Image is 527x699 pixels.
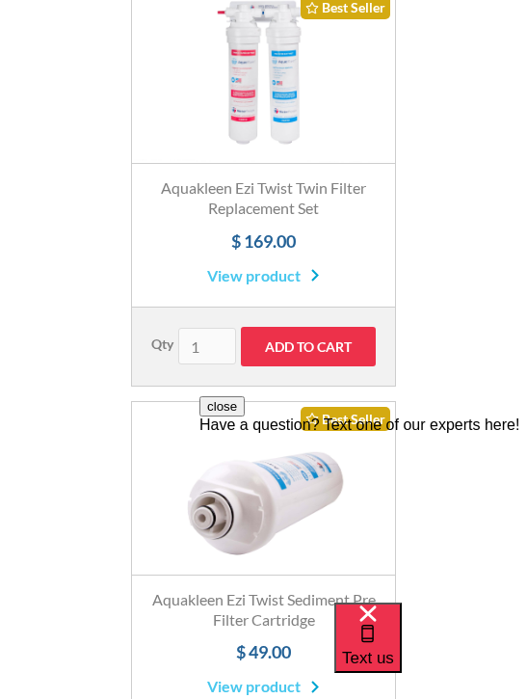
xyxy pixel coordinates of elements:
h3: Aquakleen Ezi Twist Twin Filter Replacement Set [151,178,376,219]
a: Best Seller [132,402,395,576]
h4: $ 49.00 [151,639,376,665]
iframe: podium webchat widget bubble [334,603,527,699]
label: Qty [151,334,173,354]
h3: Aquakleen Ezi Twist Sediment Pre Filter Cartridge [151,590,376,631]
iframe: podium webchat widget prompt [199,396,527,628]
a: View product [207,675,320,698]
input: Add to Cart [241,327,376,366]
h4: $ 169.00 [151,229,376,255]
a: View product [207,264,320,287]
